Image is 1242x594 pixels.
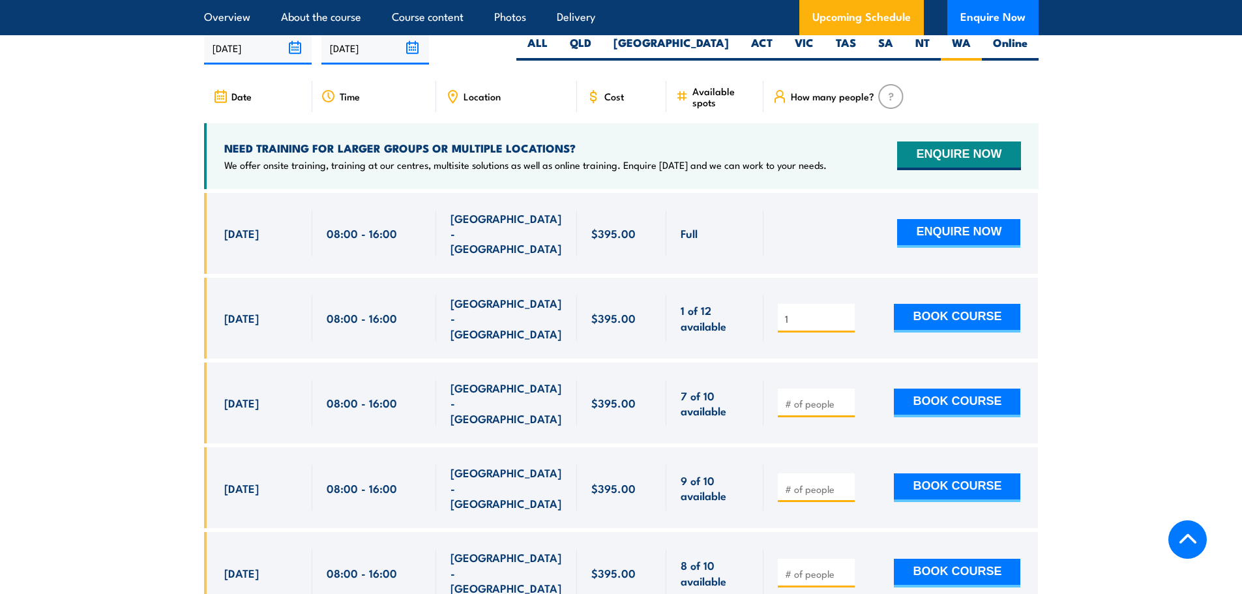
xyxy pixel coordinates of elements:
[591,481,636,496] span: $395.00
[904,35,941,61] label: NT
[867,35,904,61] label: SA
[224,226,259,241] span: [DATE]
[231,91,252,102] span: Date
[327,565,397,580] span: 08:00 - 16:00
[894,304,1020,333] button: BOOK COURSE
[602,35,740,61] label: [GEOGRAPHIC_DATA]
[327,226,397,241] span: 08:00 - 16:00
[681,557,749,588] span: 8 of 10 available
[224,565,259,580] span: [DATE]
[785,312,850,325] input: # of people
[464,91,501,102] span: Location
[451,380,563,426] span: [GEOGRAPHIC_DATA] - [GEOGRAPHIC_DATA]
[327,395,397,410] span: 08:00 - 16:00
[894,473,1020,502] button: BOOK COURSE
[897,219,1020,248] button: ENQUIRE NOW
[740,35,784,61] label: ACT
[224,481,259,496] span: [DATE]
[559,35,602,61] label: QLD
[692,85,754,108] span: Available spots
[604,91,624,102] span: Cost
[785,397,850,410] input: # of people
[451,211,563,256] span: [GEOGRAPHIC_DATA] - [GEOGRAPHIC_DATA]
[451,465,563,511] span: [GEOGRAPHIC_DATA] - [GEOGRAPHIC_DATA]
[681,388,749,419] span: 7 of 10 available
[681,226,698,241] span: Full
[591,395,636,410] span: $395.00
[451,295,563,341] span: [GEOGRAPHIC_DATA] - [GEOGRAPHIC_DATA]
[785,483,850,496] input: # of people
[327,310,397,325] span: 08:00 - 16:00
[784,35,825,61] label: VIC
[941,35,982,61] label: WA
[591,310,636,325] span: $395.00
[340,91,360,102] span: Time
[224,158,827,171] p: We offer onsite training, training at our centres, multisite solutions as well as online training...
[224,395,259,410] span: [DATE]
[894,389,1020,417] button: BOOK COURSE
[204,31,312,65] input: From date
[791,91,874,102] span: How many people?
[327,481,397,496] span: 08:00 - 16:00
[224,141,827,155] h4: NEED TRAINING FOR LARGER GROUPS OR MULTIPLE LOCATIONS?
[591,565,636,580] span: $395.00
[897,141,1020,170] button: ENQUIRE NOW
[785,567,850,580] input: # of people
[516,35,559,61] label: ALL
[321,31,429,65] input: To date
[224,310,259,325] span: [DATE]
[681,303,749,333] span: 1 of 12 available
[982,35,1039,61] label: Online
[681,473,749,503] span: 9 of 10 available
[894,559,1020,587] button: BOOK COURSE
[825,35,867,61] label: TAS
[591,226,636,241] span: $395.00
